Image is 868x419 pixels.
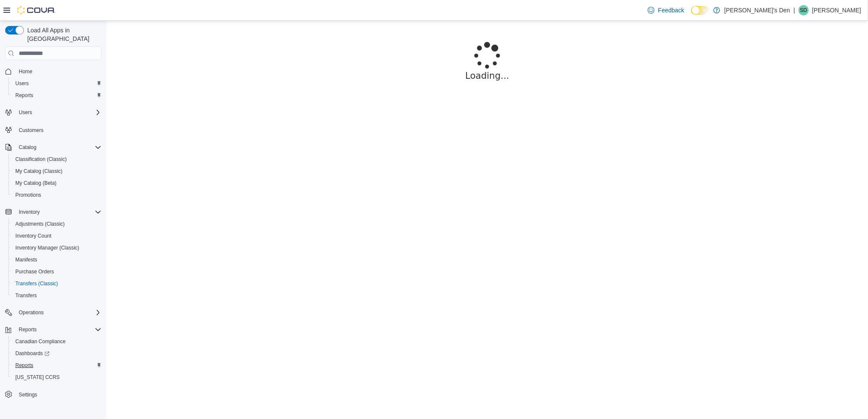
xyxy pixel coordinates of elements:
[12,336,101,347] span: Canadian Compliance
[15,324,40,335] button: Reports
[12,154,101,164] span: Classification (Classic)
[12,178,60,188] a: My Catalog (Beta)
[15,80,29,87] span: Users
[812,5,861,15] p: [PERSON_NAME]
[2,324,105,336] button: Reports
[15,107,101,118] span: Users
[9,177,105,189] button: My Catalog (Beta)
[12,348,101,359] span: Dashboards
[9,359,105,371] button: Reports
[12,219,101,229] span: Adjustments (Classic)
[15,142,101,152] span: Catalog
[9,254,105,266] button: Manifests
[9,290,105,301] button: Transfers
[12,219,68,229] a: Adjustments (Classic)
[19,326,37,333] span: Reports
[691,6,709,15] input: Dark Mode
[2,106,105,118] button: Users
[9,77,105,89] button: Users
[15,280,58,287] span: Transfers (Classic)
[15,142,40,152] button: Catalog
[15,168,63,175] span: My Catalog (Classic)
[2,206,105,218] button: Inventory
[2,388,105,401] button: Settings
[12,360,37,370] a: Reports
[12,166,66,176] a: My Catalog (Classic)
[12,243,101,253] span: Inventory Manager (Classic)
[15,374,60,381] span: [US_STATE] CCRS
[12,372,101,382] span: Washington CCRS
[12,78,32,89] a: Users
[15,207,43,217] button: Inventory
[12,243,83,253] a: Inventory Manager (Classic)
[2,65,105,77] button: Home
[15,232,52,239] span: Inventory Count
[15,107,35,118] button: Users
[724,5,790,15] p: [PERSON_NAME]'s Den
[9,278,105,290] button: Transfers (Classic)
[9,336,105,347] button: Canadian Compliance
[15,292,37,299] span: Transfers
[12,255,40,265] a: Manifests
[19,127,43,134] span: Customers
[15,362,33,369] span: Reports
[2,123,105,136] button: Customers
[12,90,37,100] a: Reports
[800,5,807,15] span: SD
[9,371,105,383] button: [US_STATE] CCRS
[15,180,57,187] span: My Catalog (Beta)
[12,267,58,277] a: Purchase Orders
[15,307,47,318] button: Operations
[799,5,809,15] div: Shawn Dang
[644,2,687,19] a: Feedback
[12,231,101,241] span: Inventory Count
[15,124,101,135] span: Customers
[24,26,101,43] span: Load All Apps in [GEOGRAPHIC_DATA]
[12,154,70,164] a: Classification (Classic)
[15,338,66,345] span: Canadian Compliance
[2,141,105,153] button: Catalog
[15,221,65,227] span: Adjustments (Classic)
[12,255,101,265] span: Manifests
[15,125,47,135] a: Customers
[12,360,101,370] span: Reports
[9,242,105,254] button: Inventory Manager (Classic)
[17,6,55,14] img: Cova
[15,324,101,335] span: Reports
[12,178,101,188] span: My Catalog (Beta)
[15,268,54,275] span: Purchase Orders
[9,189,105,201] button: Promotions
[9,266,105,278] button: Purchase Orders
[12,190,101,200] span: Promotions
[32,49,730,62] p: Loading...
[12,336,69,347] a: Canadian Compliance
[12,78,101,89] span: Users
[15,307,101,318] span: Operations
[19,68,32,75] span: Home
[2,307,105,319] button: Operations
[12,290,40,301] a: Transfers
[9,347,105,359] a: Dashboards
[12,348,53,359] a: Dashboards
[12,278,61,289] a: Transfers (Classic)
[19,309,44,316] span: Operations
[9,218,105,230] button: Adjustments (Classic)
[12,290,101,301] span: Transfers
[12,278,101,289] span: Transfers (Classic)
[12,190,45,200] a: Promotions
[12,267,101,277] span: Purchase Orders
[12,372,63,382] a: [US_STATE] CCRS
[793,5,795,15] p: |
[9,165,105,177] button: My Catalog (Classic)
[15,156,67,163] span: Classification (Classic)
[9,89,105,101] button: Reports
[15,390,40,400] a: Settings
[15,256,37,263] span: Manifests
[9,230,105,242] button: Inventory Count
[15,244,79,251] span: Inventory Manager (Classic)
[19,144,36,151] span: Catalog
[19,209,40,215] span: Inventory
[15,350,49,357] span: Dashboards
[15,92,33,99] span: Reports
